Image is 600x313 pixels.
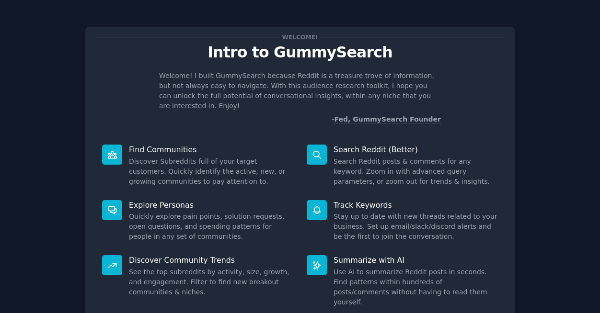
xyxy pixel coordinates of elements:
dd: Quickly explore pain points, solution requests, open questions, and spending patterns for people ... [129,212,293,242]
a: Fed, GummySearch Founder [334,115,441,123]
p: Intro to GummySearch [95,44,505,61]
p: Summarize with AI [334,255,498,265]
span: Welcome! [280,32,320,42]
p: Welcome! I built GummySearch because Reddit is a treasure trove of information, but not always ea... [159,71,441,111]
p: Discover Community Trends [129,255,293,265]
p: Search Reddit (Better) [334,145,498,155]
div: - [332,114,441,124]
p: Track Keywords [334,200,498,210]
dd: Stay up to date with new threads related to your business. Set up email/slack/discord alerts and ... [334,212,498,242]
p: Find Communities [129,145,293,155]
dd: Search Reddit posts & comments for any keyword. Zoom in with advanced query parameters, or zoom o... [334,156,498,187]
dd: See the top subreddits by activity, size, growth, and engagement. Filter to find new breakout com... [129,267,293,297]
p: Explore Personas [129,200,293,210]
dd: Discover Subreddits full of your target customers. Quickly identify the active, new, or growing c... [129,156,293,187]
dd: Use AI to summarize Reddit posts in seconds. Find patterns within hundreds of posts/comments with... [334,267,498,307]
